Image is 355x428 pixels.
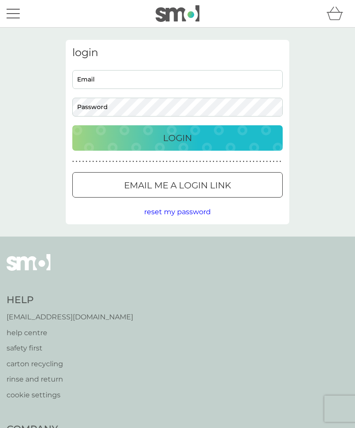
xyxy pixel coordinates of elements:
[139,159,141,164] p: ●
[223,159,224,164] p: ●
[270,159,271,164] p: ●
[156,159,158,164] p: ●
[109,159,111,164] p: ●
[276,159,278,164] p: ●
[72,46,283,59] h3: login
[146,159,148,164] p: ●
[122,159,124,164] p: ●
[273,159,275,164] p: ●
[7,343,133,354] a: safety first
[144,208,211,216] span: reset my password
[179,159,181,164] p: ●
[266,159,268,164] p: ●
[243,159,245,164] p: ●
[153,159,154,164] p: ●
[263,159,265,164] p: ●
[7,358,133,370] a: carton recycling
[249,159,251,164] p: ●
[156,5,199,22] img: smol
[327,5,348,22] div: basket
[253,159,255,164] p: ●
[72,172,283,198] button: Email me a login link
[246,159,248,164] p: ●
[82,159,84,164] p: ●
[173,159,174,164] p: ●
[229,159,231,164] p: ●
[7,294,133,307] h4: Help
[220,159,221,164] p: ●
[226,159,228,164] p: ●
[136,159,138,164] p: ●
[199,159,201,164] p: ●
[163,159,164,164] p: ●
[233,159,234,164] p: ●
[189,159,191,164] p: ●
[159,159,161,164] p: ●
[103,159,104,164] p: ●
[176,159,177,164] p: ●
[7,374,133,385] a: rinse and return
[259,159,261,164] p: ●
[126,159,128,164] p: ●
[86,159,88,164] p: ●
[193,159,195,164] p: ●
[129,159,131,164] p: ●
[7,389,133,401] a: cookie settings
[7,327,133,339] a: help centre
[196,159,198,164] p: ●
[239,159,241,164] p: ●
[280,159,281,164] p: ●
[92,159,94,164] p: ●
[116,159,117,164] p: ●
[132,159,134,164] p: ●
[7,254,50,284] img: smol
[166,159,168,164] p: ●
[206,159,208,164] p: ●
[7,5,20,22] button: menu
[89,159,91,164] p: ●
[209,159,211,164] p: ●
[79,159,81,164] p: ●
[163,131,192,145] p: Login
[213,159,214,164] p: ●
[113,159,114,164] p: ●
[7,311,133,323] a: [EMAIL_ADDRESS][DOMAIN_NAME]
[76,159,78,164] p: ●
[202,159,204,164] p: ●
[236,159,238,164] p: ●
[99,159,101,164] p: ●
[124,178,231,192] p: Email me a login link
[183,159,185,164] p: ●
[169,159,171,164] p: ●
[142,159,144,164] p: ●
[96,159,97,164] p: ●
[149,159,151,164] p: ●
[216,159,218,164] p: ●
[106,159,107,164] p: ●
[119,159,121,164] p: ●
[186,159,188,164] p: ●
[72,159,74,164] p: ●
[144,206,211,218] button: reset my password
[256,159,258,164] p: ●
[72,125,283,151] button: Login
